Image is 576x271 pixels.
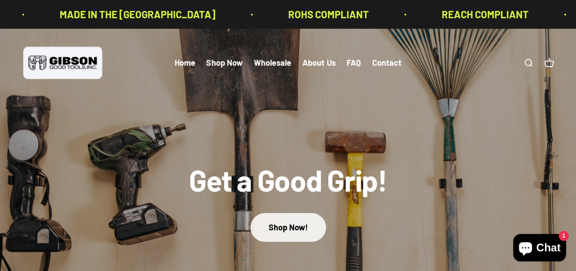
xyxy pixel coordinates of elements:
[254,58,291,68] a: Wholesale
[347,58,361,68] a: FAQ
[250,213,326,242] a: Shop Now!
[372,58,402,68] a: Contact
[441,6,528,22] p: REACH COMPLIANT
[206,58,243,68] a: Shop Now
[510,234,569,264] inbox-online-store-chat: Shopify online store chat
[59,6,214,22] p: MADE IN THE [GEOGRAPHIC_DATA]
[287,6,368,22] p: ROHS COMPLIANT
[302,58,336,68] a: About Us
[174,58,195,68] a: Home
[189,162,387,198] split-lines: Get a Good Grip!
